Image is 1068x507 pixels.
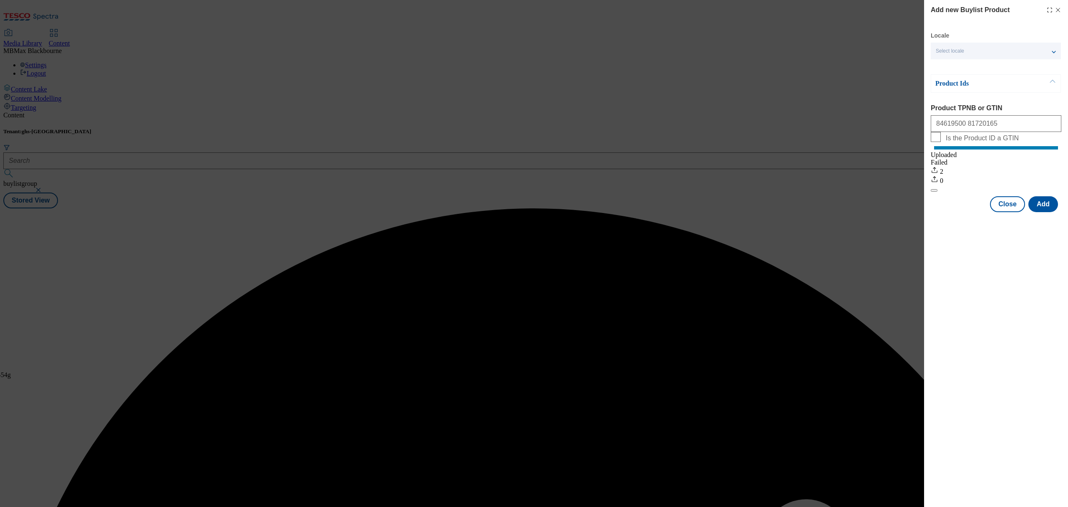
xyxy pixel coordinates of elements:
[931,115,1061,132] input: Enter 1 or 20 space separated Product TPNB or GTIN
[931,5,1010,15] h4: Add new Buylist Product
[931,104,1061,112] label: Product TPNB or GTIN
[931,175,1061,185] div: 0
[931,151,1061,159] div: Uploaded
[1028,196,1058,212] button: Add
[946,134,1019,142] span: Is the Product ID a GTIN
[990,196,1025,212] button: Close
[931,43,1061,59] button: Select locale
[931,159,1061,166] div: Failed
[936,48,964,54] span: Select locale
[931,33,949,38] label: Locale
[935,79,1023,88] p: Product Ids
[931,166,1061,175] div: 2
